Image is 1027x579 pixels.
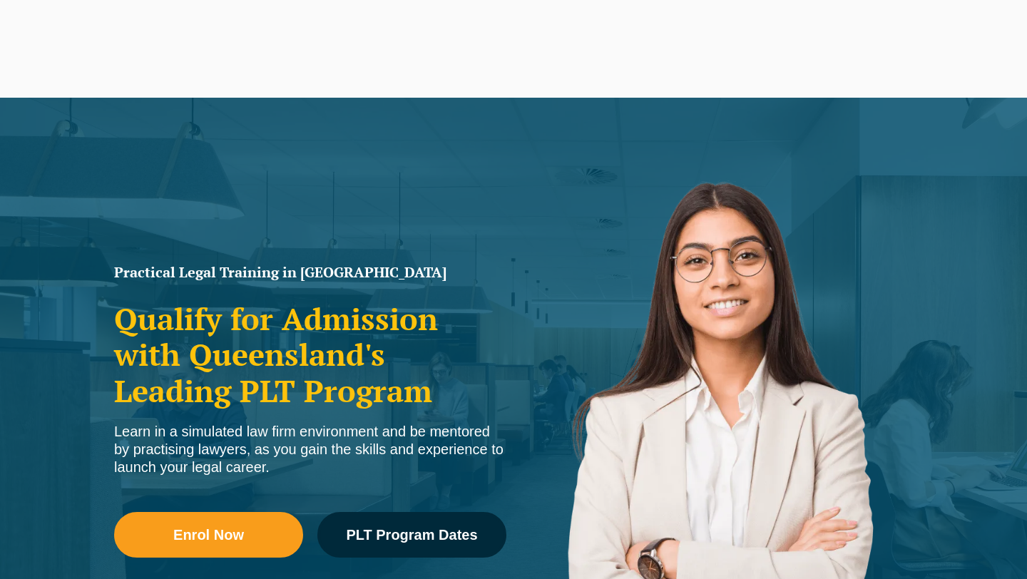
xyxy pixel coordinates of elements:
[173,528,244,542] span: Enrol Now
[114,512,303,558] a: Enrol Now
[346,528,477,542] span: PLT Program Dates
[317,512,506,558] a: PLT Program Dates
[114,301,506,409] h2: Qualify for Admission with Queensland's Leading PLT Program
[114,423,506,476] div: Learn in a simulated law firm environment and be mentored by practising lawyers, as you gain the ...
[114,265,506,280] h1: Practical Legal Training in [GEOGRAPHIC_DATA]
